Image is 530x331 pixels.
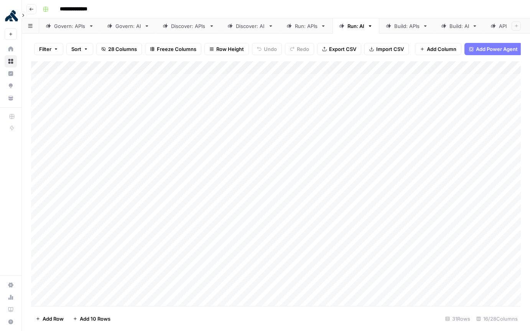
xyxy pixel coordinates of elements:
div: Build: AI [449,22,469,30]
a: Govern: APIs [39,18,100,34]
div: 16/28 Columns [473,313,521,325]
div: Discover: APIs [171,22,206,30]
span: Import CSV [376,45,404,53]
a: Settings [5,279,17,291]
a: Run: AI [332,18,379,34]
button: Freeze Columns [145,43,201,55]
button: Redo [285,43,314,55]
span: Redo [297,45,309,53]
a: Discover: APIs [156,18,221,34]
button: Add Row [31,313,68,325]
button: Undo [252,43,282,55]
span: Add Column [427,45,456,53]
a: Usage [5,291,17,303]
span: Add Row [43,315,64,323]
div: API Gateway [499,22,530,30]
a: Browse [5,55,17,67]
div: 31 Rows [442,313,473,325]
a: Run: APIs [280,18,332,34]
a: Build: AI [435,18,484,34]
div: Run: AI [347,22,364,30]
button: Filter [34,43,63,55]
div: Govern: APIs [54,22,86,30]
span: Export CSV [329,45,356,53]
button: Add Column [415,43,461,55]
span: Row Height [216,45,244,53]
a: Home [5,43,17,55]
span: Add 10 Rows [80,315,110,323]
button: Sort [66,43,93,55]
a: Govern: AI [100,18,156,34]
a: Opportunities [5,80,17,92]
a: Your Data [5,92,17,104]
button: Export CSV [317,43,361,55]
a: Build: APIs [379,18,435,34]
div: Build: APIs [394,22,420,30]
span: 28 Columns [108,45,137,53]
button: Add 10 Rows [68,313,115,325]
span: Sort [71,45,81,53]
div: Discover: AI [236,22,265,30]
button: Add Power Agent [464,43,522,55]
a: Discover: AI [221,18,280,34]
button: Help + Support [5,316,17,328]
img: Kong Logo [5,9,18,23]
button: Import CSV [364,43,409,55]
div: Govern: AI [115,22,141,30]
button: Workspace: Kong [5,6,17,25]
div: Run: APIs [295,22,318,30]
span: Freeze Columns [157,45,196,53]
span: Undo [264,45,277,53]
span: Add Power Agent [476,45,518,53]
span: Filter [39,45,51,53]
a: Learning Hub [5,303,17,316]
a: Insights [5,67,17,80]
button: Row Height [204,43,249,55]
button: 28 Columns [96,43,142,55]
